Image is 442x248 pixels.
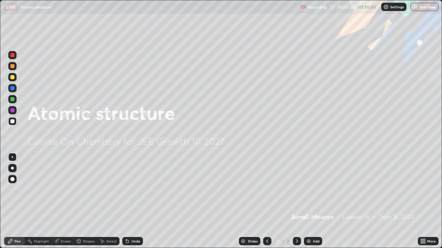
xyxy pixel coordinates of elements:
img: add-slide-button [306,238,311,244]
div: / [282,239,285,243]
div: Highlight [34,239,49,243]
p: Atomic structure [20,4,51,10]
div: More [427,239,436,243]
button: End Class [411,3,439,11]
img: class-settings-icons [383,4,389,10]
img: end-class-cross [413,4,419,10]
div: Eraser [61,239,71,243]
div: Pen [15,239,21,243]
p: Recording [307,4,327,10]
div: 2 [274,239,281,243]
div: Select [106,239,117,243]
p: LIVE [6,4,16,10]
div: 2 [286,238,290,244]
div: Slides [248,239,258,243]
img: recording.375f2c34.svg [300,4,306,10]
p: Settings [390,5,404,9]
div: Undo [132,239,140,243]
div: Shapes [83,239,95,243]
div: Add [313,239,319,243]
